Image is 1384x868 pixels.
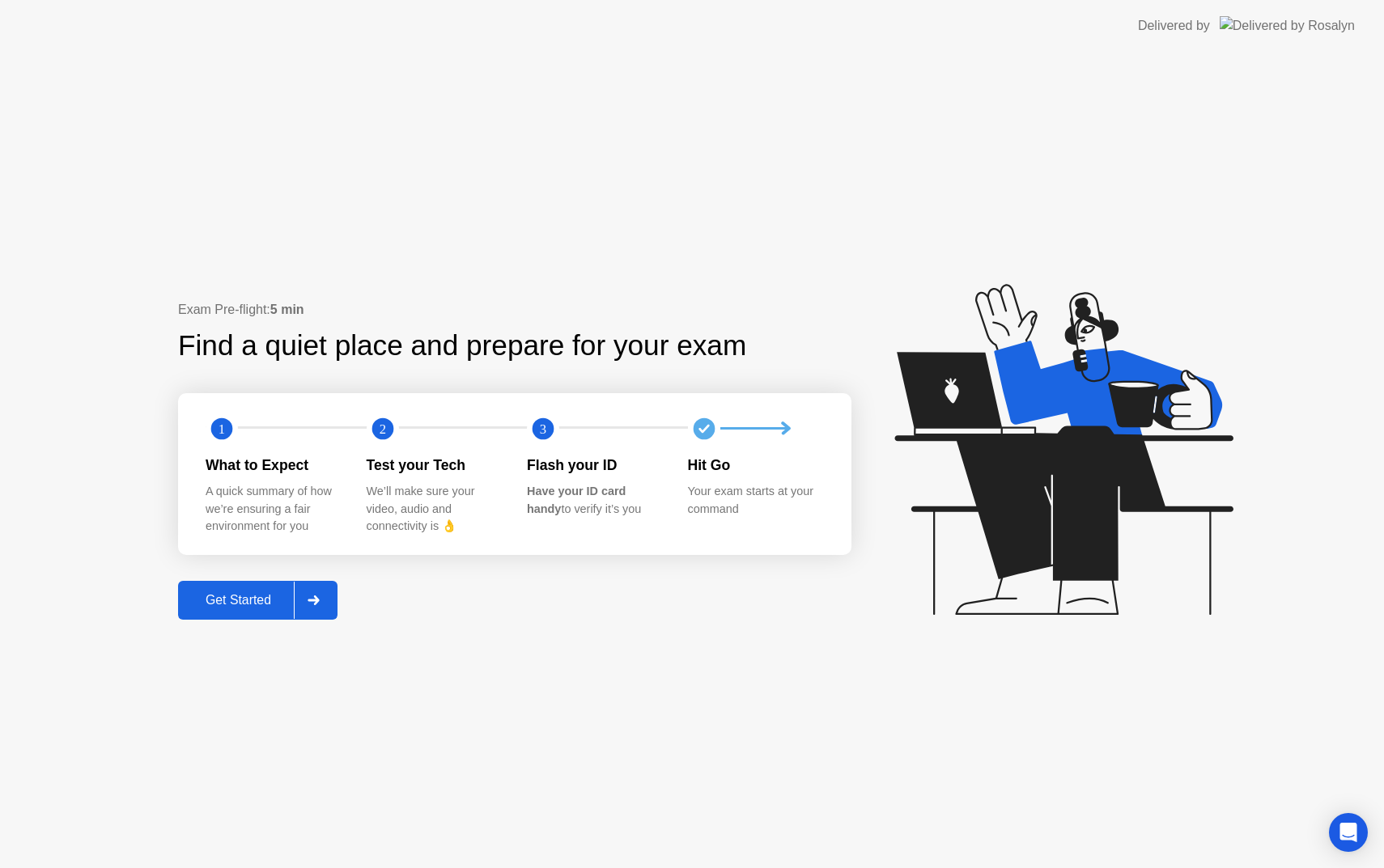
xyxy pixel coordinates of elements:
div: A quick summary of how we’re ensuring a fair environment for you [206,483,341,536]
div: Your exam starts at your command [688,483,823,518]
div: Delivered by [1138,16,1210,36]
div: Hit Go [688,455,823,476]
div: Open Intercom Messenger [1329,813,1368,852]
div: to verify it’s you [527,483,662,518]
div: Exam Pre-flight: [178,300,851,320]
div: Flash your ID [527,455,662,476]
text: 3 [540,421,546,436]
b: Have your ID card handy [527,485,626,515]
img: Delivered by Rosalyn [1220,16,1355,35]
div: Find a quiet place and prepare for your exam [178,324,749,367]
div: Get Started [183,593,294,608]
div: What to Expect [206,455,341,476]
div: We’ll make sure your video, audio and connectivity is 👌 [367,483,502,536]
b: 5 min [270,303,304,316]
button: Get Started [178,581,338,620]
div: Test your Tech [367,455,502,476]
text: 1 [219,421,225,436]
text: 2 [379,421,385,436]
